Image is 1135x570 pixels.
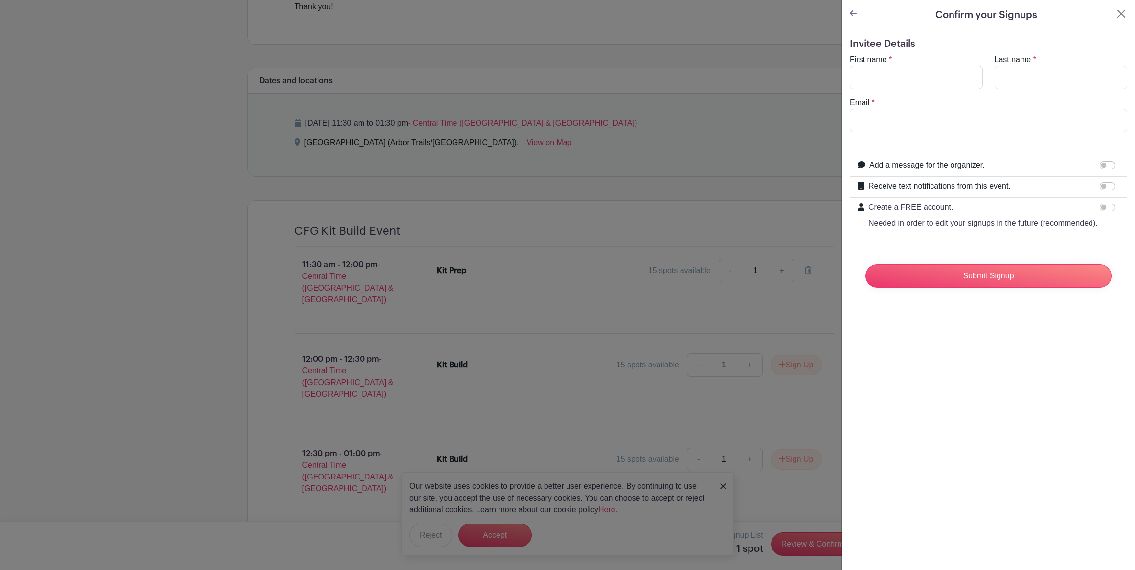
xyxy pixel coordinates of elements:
[868,217,1098,229] p: Needed in order to edit your signups in the future (recommended).
[935,8,1037,23] h5: Confirm your Signups
[850,54,887,66] label: First name
[850,38,1127,50] h5: Invitee Details
[850,97,869,109] label: Email
[995,54,1031,66] label: Last name
[1115,8,1127,20] button: Close
[868,181,1011,192] label: Receive text notifications from this event.
[869,160,985,171] label: Add a message for the organizer.
[868,202,1098,213] p: Create a FREE account.
[865,264,1112,288] input: Submit Signup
